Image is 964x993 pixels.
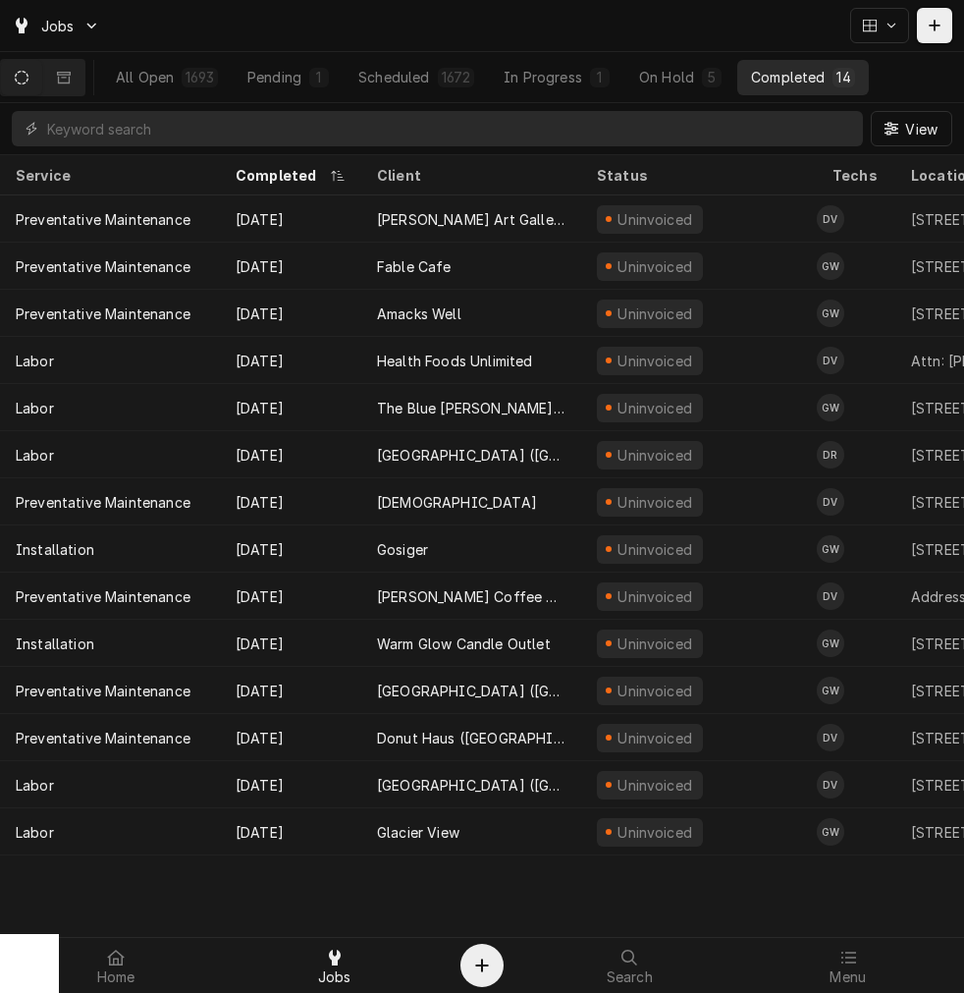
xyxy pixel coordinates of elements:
a: Menu [740,942,957,989]
div: [DATE] [220,573,361,620]
div: [DATE] [220,478,361,525]
div: Gosiger [377,539,428,560]
button: Create Object [460,944,504,987]
div: Labor [16,822,54,843]
div: Graham Wick's Avatar [817,677,844,704]
div: Client [377,165,562,186]
div: [DATE] [220,525,361,573]
div: Preventative Maintenance [16,492,190,513]
div: Preventative Maintenance [16,209,190,230]
div: [DATE] [220,620,361,667]
span: Search [607,969,653,985]
div: [DATE] [220,431,361,478]
div: Labor [16,775,54,796]
div: GW [817,535,844,563]
div: 1693 [186,67,214,87]
div: Uninvoiced [616,775,695,796]
div: 1 [594,67,606,87]
div: Graham Wick's Avatar [817,252,844,280]
div: Scheduled [358,67,429,87]
div: Uninvoiced [616,209,695,230]
div: [GEOGRAPHIC_DATA] ([GEOGRAPHIC_DATA]) [377,445,565,466]
div: DR [817,441,844,469]
div: Health Foods Unlimited [377,351,533,371]
span: Menu [830,969,866,985]
span: View [901,119,941,139]
div: [DATE] [220,337,361,384]
div: Donut Haus ([GEOGRAPHIC_DATA]) [377,728,565,748]
span: Jobs [41,16,75,36]
div: [DATE] [220,761,361,808]
div: Uninvoiced [616,256,695,277]
div: All Open [116,67,174,87]
div: The Blue [PERSON_NAME] Cafe [377,398,565,418]
div: [DATE] [220,808,361,855]
div: Dane Vagedes's Avatar [817,488,844,516]
div: Labor [16,398,54,418]
div: GW [817,394,844,421]
div: DV [817,205,844,233]
div: Graham Wick's Avatar [817,300,844,327]
div: Uninvoiced [616,634,695,654]
a: Search [521,942,738,989]
div: Uninvoiced [616,351,695,371]
div: Dane Vagedes's Avatar [817,771,844,799]
div: [DATE] [220,290,361,337]
div: Graham Wick's Avatar [817,535,844,563]
div: Labor [16,445,54,466]
div: Completed [751,67,825,87]
div: DV [817,488,844,516]
div: Preventative Maintenance [16,256,190,277]
div: Preventative Maintenance [16,303,190,324]
span: Jobs [318,969,351,985]
div: [DATE] [220,714,361,761]
div: 14 [836,67,850,87]
div: DV [817,771,844,799]
div: Uninvoiced [616,492,695,513]
div: Damon Rinehart's Avatar [817,441,844,469]
div: Installation [16,634,94,654]
div: Amacks Well [377,303,461,324]
div: Uninvoiced [616,681,695,701]
div: [GEOGRAPHIC_DATA] ([GEOGRAPHIC_DATA]) [377,681,565,701]
div: DV [817,724,844,751]
div: Dane Vagedes's Avatar [817,582,844,610]
div: GW [817,677,844,704]
div: GW [817,300,844,327]
div: GW [817,630,844,657]
div: Graham Wick's Avatar [817,630,844,657]
div: Preventative Maintenance [16,586,190,607]
div: DV [817,582,844,610]
div: 1 [313,67,325,87]
div: Uninvoiced [616,398,695,418]
div: DV [817,347,844,374]
div: GW [817,252,844,280]
a: Go to Jobs [4,10,108,42]
div: Service [16,165,200,186]
div: [DATE] [220,384,361,431]
div: Dane Vagedes's Avatar [817,724,844,751]
div: On Hold [639,67,694,87]
div: Labor [16,351,54,371]
div: Uninvoiced [616,445,695,466]
div: [DATE] [220,243,361,290]
input: Keyword search [47,111,853,146]
div: 5 [706,67,718,87]
div: [DATE] [220,195,361,243]
div: Fable Cafe [377,256,452,277]
a: Home [8,942,225,989]
div: Preventative Maintenance [16,681,190,701]
div: GW [817,818,844,846]
div: Completed [236,165,326,186]
div: In Progress [504,67,582,87]
div: Dane Vagedes's Avatar [817,347,844,374]
div: Uninvoiced [616,539,695,560]
div: [DATE] [220,667,361,714]
a: Jobs [227,942,444,989]
div: Techs [832,165,880,186]
div: Glacier View [377,822,459,843]
div: [GEOGRAPHIC_DATA] ([GEOGRAPHIC_DATA]) [377,775,565,796]
div: [PERSON_NAME] Coffee & Gelato [377,586,565,607]
button: View [871,111,952,146]
div: Warm Glow Candle Outlet [377,634,551,654]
